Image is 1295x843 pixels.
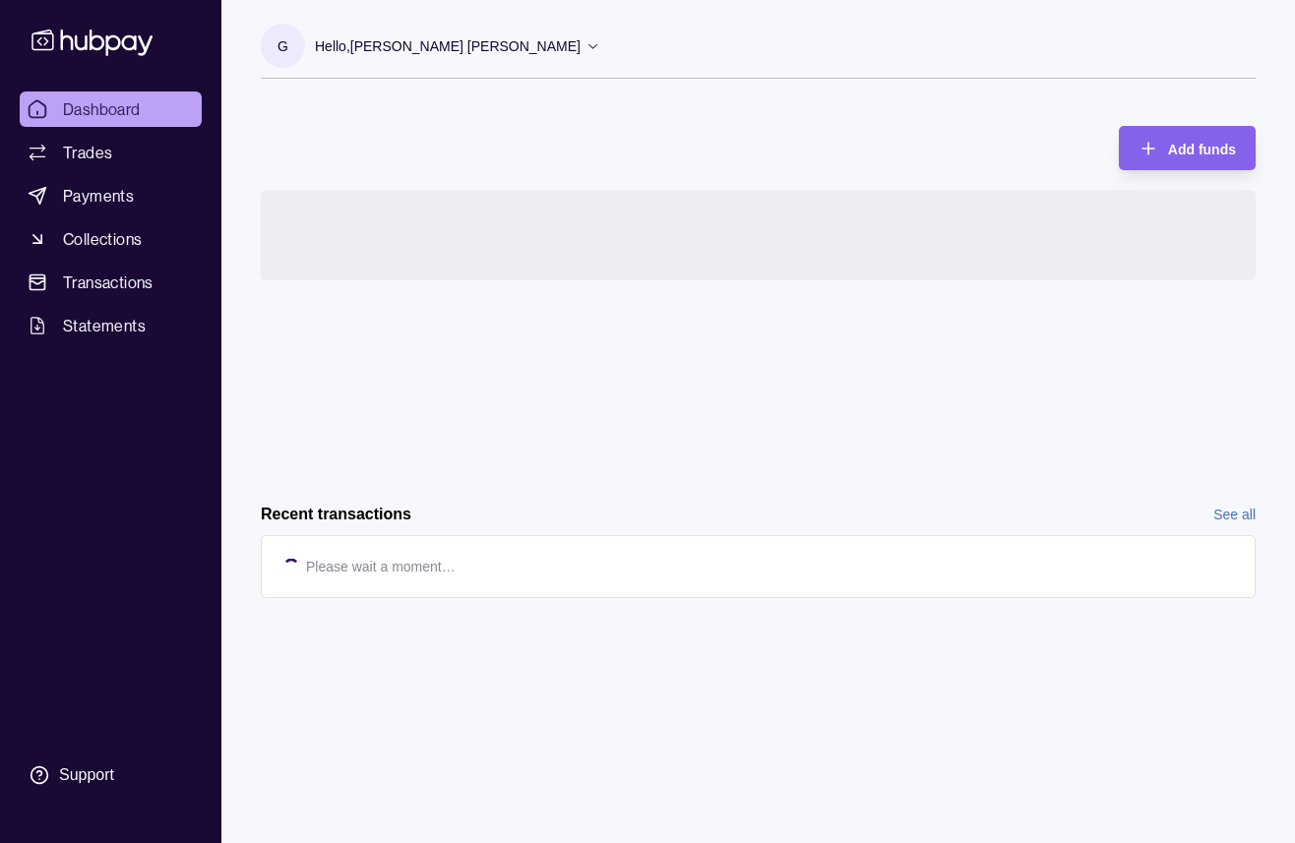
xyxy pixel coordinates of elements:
span: Transactions [63,271,154,294]
span: Add funds [1168,142,1236,157]
span: Payments [63,184,134,208]
a: Payments [20,178,202,213]
p: Hello, [PERSON_NAME] [PERSON_NAME] [315,35,581,57]
a: Collections [20,221,202,257]
span: Dashboard [63,97,141,121]
p: Please wait a moment… [306,556,456,577]
span: Collections [63,227,142,251]
p: G [277,35,288,57]
a: See all [1213,504,1256,525]
span: Trades [63,141,112,164]
a: Support [20,754,202,796]
div: Support [59,764,114,786]
span: Statements [63,314,146,337]
button: Add funds [1119,126,1256,170]
h2: Recent transactions [261,504,411,525]
a: Transactions [20,265,202,300]
a: Statements [20,308,202,343]
a: Dashboard [20,91,202,127]
a: Trades [20,135,202,170]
